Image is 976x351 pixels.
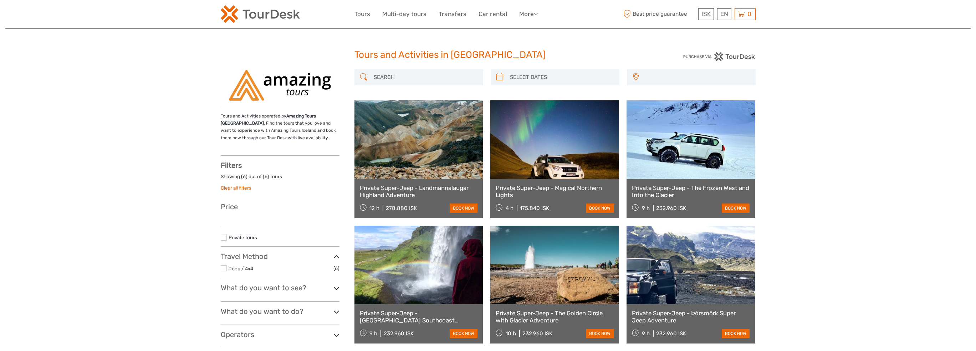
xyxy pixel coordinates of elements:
[386,205,417,211] div: 278.880 ISK
[384,330,414,337] div: 232.960 ISK
[506,330,516,337] span: 10 h
[522,330,552,337] div: 232.960 ISK
[221,330,339,339] h3: Operators
[656,330,686,337] div: 232.960 ISK
[369,205,379,211] span: 12 h
[586,204,614,213] a: book now
[479,9,507,19] a: Car rental
[439,9,466,19] a: Transfers
[450,204,477,213] a: book now
[360,184,478,199] a: Private Super-Jeep - Landmannalaugar Highland Adventure
[632,310,750,324] a: Private Super-Jeep - Þórsmörk Super Jeep Adventure
[717,8,731,20] div: EN
[221,161,242,170] strong: Filters
[450,329,477,338] a: book now
[371,71,480,84] input: SEARCH
[496,310,614,324] a: Private Super-Jeep - The Golden Circle with Glacier Adventure
[221,173,339,184] div: Showing ( ) out of ( ) tours
[221,284,339,292] h3: What do you want to see?
[354,49,622,61] h1: Tours and Activities in [GEOGRAPHIC_DATA]
[642,330,650,337] span: 9 h
[229,235,257,240] a: Private tours
[221,202,339,211] h3: Price
[382,9,426,19] a: Multi-day tours
[221,112,339,142] p: Tours and Activities operated by . Find the tours that you love and want to experience with Amazi...
[520,205,549,211] div: 175.840 ISK
[701,10,711,17] span: ISK
[622,8,696,20] span: Best price guarantee
[333,264,339,272] span: (6)
[642,205,650,211] span: 9 h
[369,330,377,337] span: 9 h
[243,173,246,180] label: 6
[354,9,370,19] a: Tours
[519,9,538,19] a: More
[586,329,614,338] a: book now
[507,71,616,84] input: SELECT DATES
[496,184,614,199] a: Private Super-Jeep - Magical Northern Lights
[722,329,750,338] a: book now
[506,205,513,211] span: 4 h
[746,10,752,17] span: 0
[722,204,750,213] a: book now
[226,69,333,101] img: 229-1_logo_thumbnail.jpg
[683,52,755,61] img: PurchaseViaTourDesk.png
[221,114,316,126] strong: Amazing Tours [GEOGRAPHIC_DATA]
[632,184,750,199] a: Private Super-Jeep - The Frozen West and Into the Glacier
[221,185,251,191] a: Clear all filters
[221,5,300,23] img: 120-15d4194f-c635-41b9-a512-a3cb382bfb57_logo_small.png
[221,252,339,261] h3: Travel Method
[656,205,686,211] div: 232.960 ISK
[229,266,253,271] a: Jeep / 4x4
[360,310,478,324] a: Private Super-Jeep - [GEOGRAPHIC_DATA] Southcoast Adventure
[265,173,267,180] label: 6
[221,307,339,316] h3: What do you want to do?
